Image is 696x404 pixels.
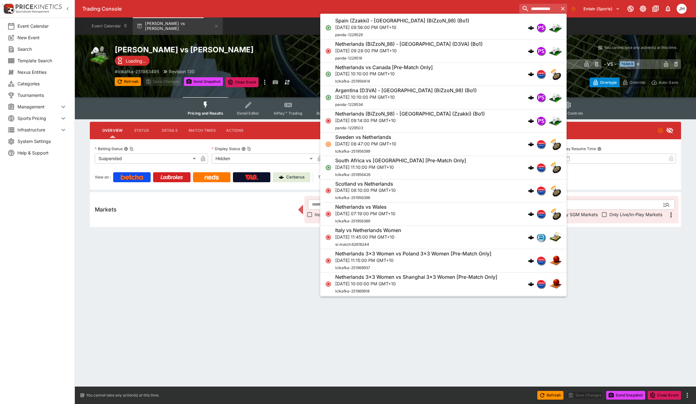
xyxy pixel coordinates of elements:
span: lclkafka-251956399 [335,149,370,154]
h6: Netherlands 3x3 Women vs Poland 3x3 Women [Pre-Match Only] [335,250,491,257]
p: Revision 130 [169,68,195,75]
p: [DATE] 11:15:00 PM GMT+10 [335,257,491,264]
img: Sportsbook Management [16,10,49,13]
button: Actions [221,123,249,138]
p: [DATE] 08:47:00 PM GMT+10 [335,140,396,147]
span: Search [17,46,67,52]
p: Override [630,79,645,86]
p: Copyright © Entain Group Australia Pty Ltd 2025 [75,235,696,241]
div: cerberus [528,94,534,101]
div: Hidden [212,154,315,164]
svg: Hidden [666,127,674,134]
img: PriceKinetics [16,4,62,9]
p: Play Resume Time [563,146,596,151]
p: [DATE] 08:10:00 PM GMT+10 [335,187,396,193]
p: [DATE] 09:56:00 PM GMT+10 [335,24,469,31]
p: Copy To Clipboard [115,68,159,75]
img: lclkafka.png [537,210,545,218]
h6: Netherlands (BiZzoN_98) - [GEOGRAPHIC_DATA] (D3VA) (Bo1) [335,41,483,47]
img: esports.png [549,21,562,34]
p: [DATE] 11:45:00 PM GMT+10 [335,234,401,240]
img: pandascore.png [537,47,545,55]
div: Start From [590,78,681,87]
button: Event Calendar [88,17,132,35]
div: cerberus [528,188,534,194]
div: lclkafka [537,186,545,195]
img: logo-cerberus.svg [528,118,534,124]
button: Send Snapshot [606,391,645,400]
div: cerberus [528,118,534,124]
h6: Scotland vs Netherlands [335,181,393,187]
svg: Closed [325,258,331,264]
img: darts.png [549,138,562,150]
button: Connected to PK [625,3,636,14]
span: lclkafka-251956414 [335,79,370,83]
button: Refresh [115,77,141,86]
img: esports.png [549,115,562,127]
button: Select Tenant [580,4,624,14]
img: esports.png [549,45,562,57]
span: lclkafka-251956389 [335,219,370,223]
svg: Closed [325,118,331,124]
div: Suspended [95,154,198,164]
div: Trading Console [82,6,517,12]
img: logo-cerberus.svg [528,234,534,240]
img: PriceKinetics Logo [2,2,14,15]
img: darts.png [549,161,562,174]
p: [DATE] 07:19:00 PM GMT+10 [335,210,395,217]
button: Toggle light/dark mode [637,3,649,14]
h2: Copy To Clipboard [115,45,398,55]
svg: Closed [325,281,331,287]
h6: Spain (Zzakki) - [GEOGRAPHIC_DATA] (BiZzoN_98) (Bo1) [335,17,469,24]
p: You cannot take any action(s) at this time. [86,392,159,398]
div: cerberus [528,258,534,264]
h6: South Africa vs [GEOGRAPHIC_DATA] [Pre-Match Only] [335,157,466,164]
div: lclkafka [537,140,545,149]
img: logo-cerberus.svg [528,258,534,264]
svg: Open [325,25,331,31]
svg: Suspended [325,141,331,147]
div: pandascore [537,93,545,102]
div: cerberus [528,164,534,171]
span: Template Search [17,57,67,64]
h6: Netherlands vs Wales [335,204,387,210]
img: badminton.png [90,45,110,65]
svg: Closed [325,188,331,194]
h6: Sweden vs Netherlands [335,134,391,140]
span: New Event [17,34,67,41]
img: darts.png [549,208,562,220]
img: logo-cerberus.svg [528,141,534,147]
div: Jordan Hughes [677,4,687,14]
button: Match Times [184,123,221,138]
div: cerberus [528,141,534,147]
button: Details [156,123,184,138]
p: Loading... [126,58,146,64]
p: [DATE] 09:28:00 PM GMT+10 [335,47,483,54]
button: Copy To Clipboard [247,147,251,151]
div: pandascore [537,116,545,125]
button: Documentation [650,3,661,14]
span: lclkafka-251956396 [335,195,370,200]
p: [DATE] 10:00:00 PM GMT+10 [335,280,497,287]
button: more [684,392,691,399]
div: lclkafka [537,210,545,218]
button: Notifications [662,3,674,14]
svg: Closed [325,48,331,54]
button: Betting StatusCopy To Clipboard [124,147,128,151]
span: Sports Pricing [17,115,60,121]
img: betradar.png [537,233,545,241]
div: pandascore [537,47,545,55]
button: [PERSON_NAME] vs [PERSON_NAME] [133,17,223,35]
span: InPlay™ Trading [274,111,302,116]
div: cerberus [528,234,534,240]
img: logo-cerberus.svg [528,71,534,77]
h6: Netherlands 3x3 Women vs Shanghai 3x3 Women [Pre-Match Only] [335,274,497,280]
span: lclkafka-251969918 [335,289,370,293]
button: Overtype [590,78,620,87]
img: TabNZ [245,175,258,180]
button: Close Event [648,391,681,400]
span: panda-1229529 [335,32,363,37]
span: Include Resulted Markets [315,211,367,218]
span: panda-1229503 [335,126,363,130]
p: Cerberus [286,174,305,180]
